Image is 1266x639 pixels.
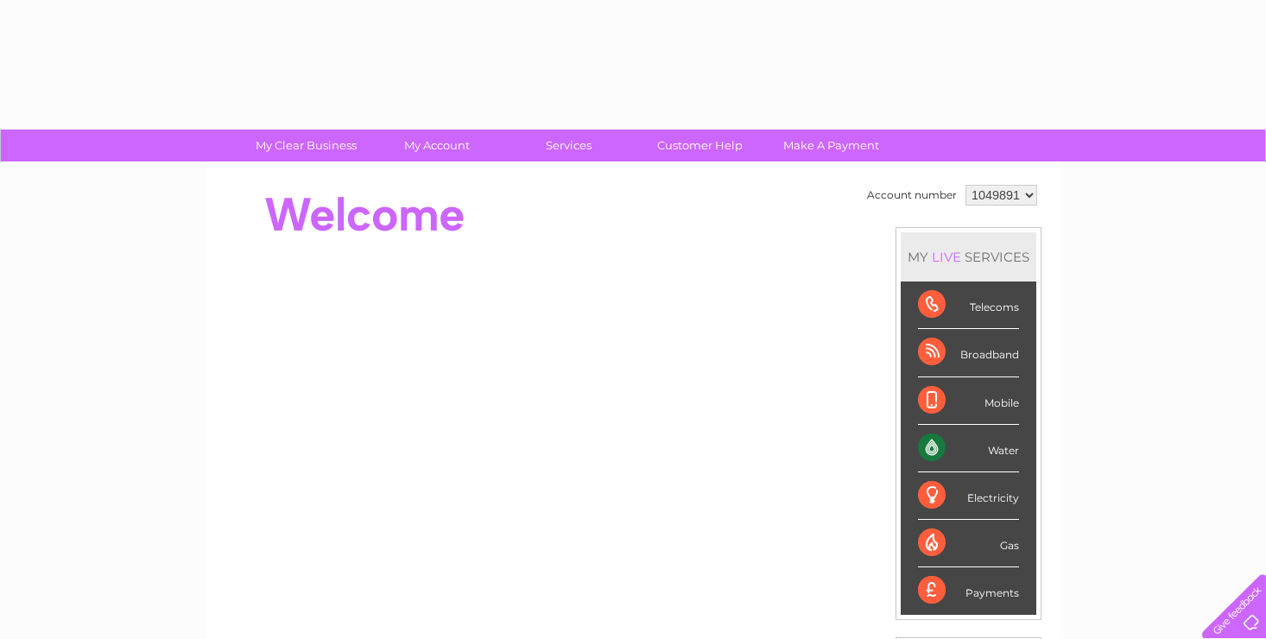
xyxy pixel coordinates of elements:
[235,130,377,161] a: My Clear Business
[497,130,640,161] a: Services
[918,329,1019,376] div: Broadband
[918,377,1019,425] div: Mobile
[928,249,965,265] div: LIVE
[901,232,1036,282] div: MY SERVICES
[918,472,1019,520] div: Electricity
[918,567,1019,614] div: Payments
[863,180,961,210] td: Account number
[366,130,509,161] a: My Account
[918,520,1019,567] div: Gas
[918,425,1019,472] div: Water
[918,282,1019,329] div: Telecoms
[629,130,771,161] a: Customer Help
[760,130,902,161] a: Make A Payment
